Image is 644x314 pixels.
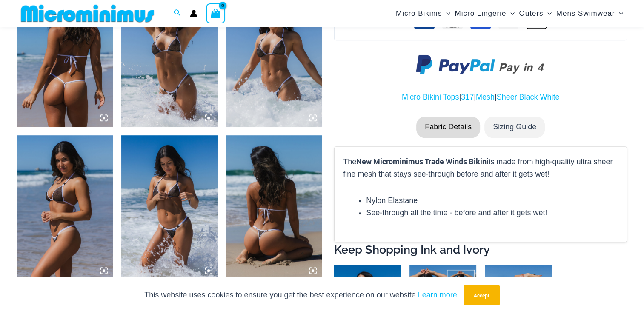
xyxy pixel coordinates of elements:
a: View Shopping Cart, empty [206,3,226,23]
h2: Keep Shopping Ink and Ivory [334,242,627,257]
nav: Site Navigation [392,1,627,26]
a: Mens SwimwearMenu ToggleMenu Toggle [554,3,626,24]
li: Sizing Guide [484,117,545,138]
p: | | | | [334,91,627,104]
a: Sheer [497,93,517,101]
img: Tradewinds Ink and Ivory 317 Tri Top 469 Thong [226,135,322,279]
a: Mesh [476,93,495,101]
span: Menu Toggle [543,3,552,24]
button: Accept [464,285,500,305]
span: Mens Swimwear [556,3,615,24]
a: Black [519,93,538,101]
a: Learn more [418,291,457,299]
span: Menu Toggle [442,3,450,24]
p: The is made from high-quality ultra sheer fine mesh that stays see-through before and after it ge... [343,155,618,181]
img: Tradewinds Ink and Ivory 317 Tri Top 469 Thong [121,135,217,279]
span: Menu Toggle [615,3,623,24]
p: This website uses cookies to ensure you get the best experience on our website. [144,289,457,302]
a: Micro BikinisMenu ToggleMenu Toggle [394,3,453,24]
a: Account icon link [190,10,197,17]
img: Tradewinds Ink and Ivory 317 Tri Top 469 Thong [17,135,113,279]
a: 317 [461,93,474,101]
b: New Microminimus Trade Winds Bikini [356,156,489,166]
span: Menu Toggle [506,3,515,24]
a: Search icon link [174,8,181,19]
img: MM SHOP LOGO FLAT [17,4,157,23]
a: Micro Bikini Tops [402,93,459,101]
li: Fabric Details [416,117,480,138]
a: OutersMenu ToggleMenu Toggle [517,3,554,24]
span: Outers [519,3,543,24]
a: White [540,93,559,101]
a: Micro LingerieMenu ToggleMenu Toggle [452,3,517,24]
li: See-through all the time - before and after it gets wet! [366,207,618,220]
span: Micro Bikinis [396,3,442,24]
li: Nylon Elastane [366,194,618,207]
span: Micro Lingerie [455,3,506,24]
